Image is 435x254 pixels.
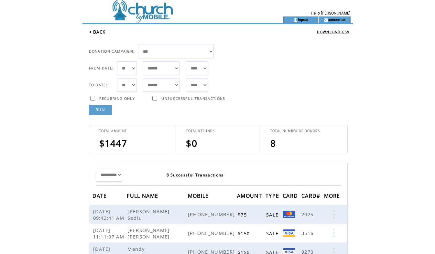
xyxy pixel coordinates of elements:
[266,194,281,197] a: TYPE
[99,96,135,101] span: RECURRING ONLY
[188,194,211,197] a: MOBILE
[127,191,160,203] span: FULL NAME
[93,227,126,240] span: [DATE] 11:11:07 AM
[89,29,106,35] a: < BACK
[161,96,225,101] span: UNSUCCESSFUL TRANSACTIONS
[237,194,264,197] a: AMOUNT
[237,191,264,203] span: AMOUNT
[283,194,299,197] a: CARD
[167,172,224,178] span: 8 Successful Transactions
[317,30,350,34] a: DOWNLOAD CSV
[99,137,127,149] span: $1447
[188,211,237,217] span: [PHONE_NUMBER]
[89,49,135,54] span: DONATION CAMPAIGN:
[188,191,211,203] span: MOBILE
[238,230,251,237] span: $150
[301,211,315,217] span: 2025
[270,137,276,149] span: 8
[293,17,298,23] img: account_icon.gif
[186,129,215,133] span: TOTAL REFUNDS
[127,227,171,240] span: [PERSON_NAME] [PERSON_NAME]
[238,211,248,218] span: $75
[323,17,328,23] img: contact_us_icon.gif
[328,17,345,22] a: contact us
[89,66,114,70] span: FROM DATE:
[301,230,315,236] span: 3516
[127,208,169,221] span: [PERSON_NAME] Sediu
[93,208,126,221] span: [DATE] 09:43:41 AM
[301,194,322,197] a: CARD#
[266,230,280,237] span: SALE
[301,191,322,203] span: CARD#
[99,129,127,133] span: TOTAL AMOUNT
[89,105,112,115] a: RUN
[186,137,197,149] span: $0
[266,211,280,218] span: SALE
[283,191,299,203] span: CARD
[188,230,237,236] span: [PHONE_NUMBER]
[298,17,308,22] a: logout
[283,211,295,218] img: Mastercard
[92,191,109,203] span: DATE
[92,194,109,197] a: DATE
[324,191,342,203] span: MORE
[89,83,108,87] span: TO DATE:
[270,129,320,133] span: TOTAL NUMBER OF DONORS
[311,11,350,16] span: Hello [PERSON_NAME]
[283,229,295,237] img: Visa
[127,194,160,197] a: FULL NAME
[266,191,281,203] span: TYPE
